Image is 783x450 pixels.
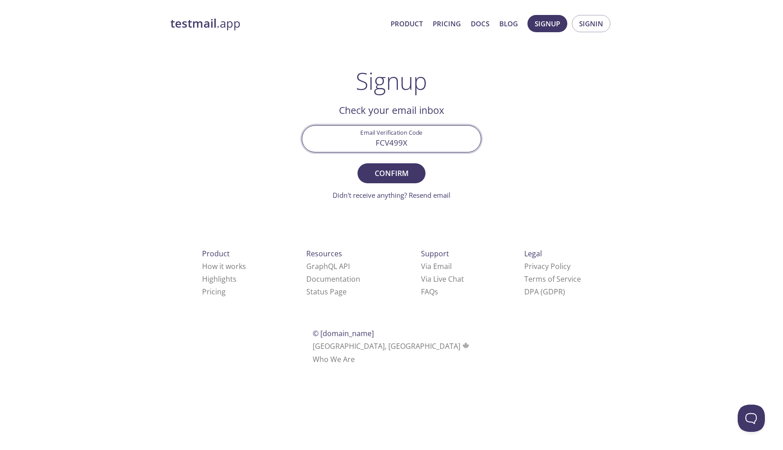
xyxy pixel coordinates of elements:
[524,249,542,259] span: Legal
[358,163,425,183] button: Confirm
[306,287,347,297] a: Status Page
[738,405,765,432] iframe: Help Scout Beacon - Open
[527,15,567,32] button: Signup
[391,18,423,29] a: Product
[202,274,237,284] a: Highlights
[535,18,560,29] span: Signup
[306,249,342,259] span: Resources
[202,249,230,259] span: Product
[433,18,461,29] a: Pricing
[302,103,481,118] h2: Check your email inbox
[421,274,464,284] a: Via Live Chat
[471,18,489,29] a: Docs
[435,287,438,297] span: s
[333,191,450,200] a: Didn't receive anything? Resend email
[202,261,246,271] a: How it works
[524,287,565,297] a: DPA (GDPR)
[313,341,471,351] span: [GEOGRAPHIC_DATA], [GEOGRAPHIC_DATA]
[421,261,452,271] a: Via Email
[306,261,350,271] a: GraphQL API
[170,16,383,31] a: testmail.app
[202,287,226,297] a: Pricing
[170,15,217,31] strong: testmail
[524,274,581,284] a: Terms of Service
[313,328,374,338] span: © [DOMAIN_NAME]
[367,167,416,180] span: Confirm
[579,18,603,29] span: Signin
[421,287,438,297] a: FAQ
[421,249,449,259] span: Support
[356,67,427,94] h1: Signup
[524,261,570,271] a: Privacy Policy
[572,15,610,32] button: Signin
[499,18,518,29] a: Blog
[306,274,360,284] a: Documentation
[313,354,355,364] a: Who We Are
